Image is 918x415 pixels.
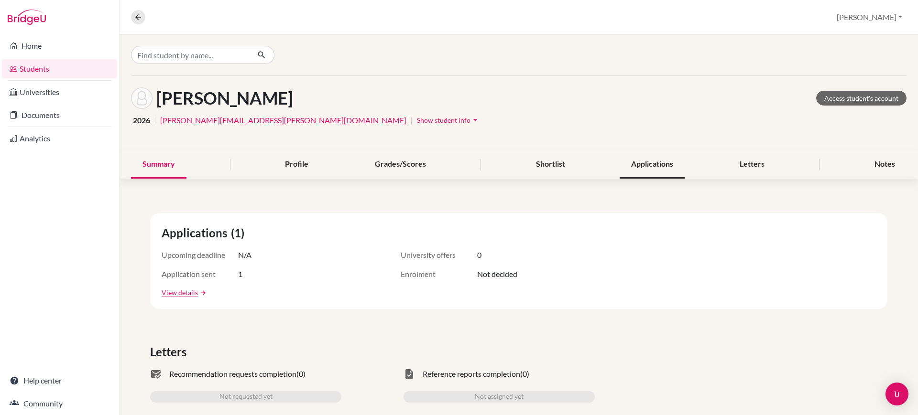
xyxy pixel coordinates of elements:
div: Applications [620,150,685,179]
input: Find student by name... [131,46,250,64]
a: Community [2,394,117,413]
span: (1) [231,224,248,242]
span: Show student info [417,116,470,124]
span: (0) [296,368,306,380]
span: mark_email_read [150,368,162,380]
span: Application sent [162,268,238,280]
span: Not decided [477,268,517,280]
span: Enrolment [401,268,477,280]
span: Reference reports completion [423,368,520,380]
span: Recommendation requests completion [169,368,296,380]
div: Letters [728,150,776,179]
a: Help center [2,371,117,390]
a: [PERSON_NAME][EMAIL_ADDRESS][PERSON_NAME][DOMAIN_NAME] [160,115,406,126]
div: Shortlist [525,150,577,179]
a: View details [162,287,198,298]
a: Students [2,59,117,78]
span: N/A [238,249,251,261]
a: Analytics [2,129,117,148]
a: Documents [2,106,117,125]
span: Upcoming deadline [162,249,238,261]
div: Summary [131,150,186,179]
span: (0) [520,368,529,380]
button: Show student infoarrow_drop_down [416,113,481,128]
img: Bridge-U [8,10,46,25]
span: University offers [401,249,477,261]
div: Grades/Scores [363,150,437,179]
span: task [404,368,415,380]
div: Notes [863,150,907,179]
i: arrow_drop_down [470,115,480,125]
span: | [154,115,156,126]
a: Universities [2,83,117,102]
span: Applications [162,224,231,242]
div: Profile [273,150,320,179]
img: Kshipra Kavatkar's avatar [131,87,153,109]
span: 2026 [133,115,150,126]
span: | [410,115,413,126]
a: arrow_forward [198,289,207,296]
span: Not requested yet [219,391,273,403]
a: Home [2,36,117,55]
a: Access student's account [816,91,907,106]
div: Open Intercom Messenger [885,383,908,405]
span: 1 [238,268,242,280]
h1: [PERSON_NAME] [156,88,293,108]
span: Not assigned yet [475,391,524,403]
span: 0 [477,249,481,261]
span: Letters [150,343,190,361]
button: [PERSON_NAME] [832,8,907,26]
